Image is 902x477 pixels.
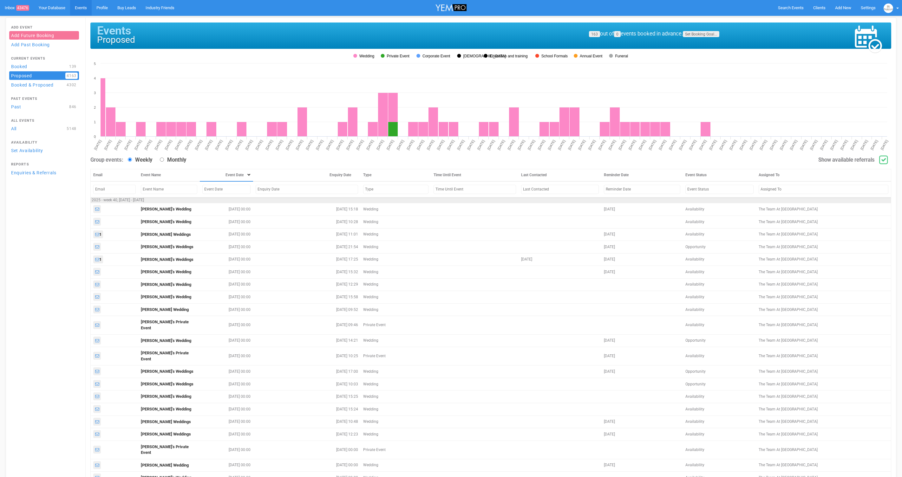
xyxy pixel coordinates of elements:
[253,266,361,279] td: [DATE] 15:32
[422,54,450,58] tspan: Corporate Event
[94,76,96,80] tspan: 4
[256,185,358,194] input: Filter by Enquiry Date
[93,139,102,151] tspan: [DATE]
[97,35,466,45] h1: Proposed
[756,459,891,472] td: The Team At [GEOGRAPHIC_DATA]
[141,369,193,374] a: [PERSON_NAME]'s Weddings
[265,139,274,151] tspan: [DATE]
[756,403,891,416] td: The Team At [GEOGRAPHIC_DATA]
[141,338,191,343] a: [PERSON_NAME]'s Wedding
[709,139,717,151] tspan: [DATE]
[225,139,233,151] tspan: [DATE]
[164,139,173,151] tspan: [DATE]
[90,157,123,163] strong: Group events:
[9,146,79,155] a: Set Availability
[809,139,818,151] tspan: [DATE]
[683,216,756,228] td: Availability
[160,158,164,162] input: Monthly
[91,197,891,203] td: 2025 - week 40, [DATE] - [DATE]
[683,390,756,403] td: Availability
[9,62,79,71] a: Booked139
[9,40,79,49] a: Add Past Booking
[476,139,485,151] tspan: [DATE]
[361,303,431,316] td: Wedding
[68,104,78,110] span: 846
[134,139,142,151] tspan: [DATE]
[255,139,264,151] tspan: [DATE]
[285,139,294,151] tspan: [DATE]
[68,63,78,70] span: 139
[615,54,628,58] tspan: Funeral
[884,3,893,13] img: BGLogo.jpg
[141,219,191,224] a: [PERSON_NAME]'s Wedding
[683,428,756,441] td: Availability
[94,135,96,139] tspan: 0
[819,139,828,151] tspan: [DATE]
[756,441,891,459] td: The Team At [GEOGRAPHIC_DATA]
[138,169,200,181] th: Event Name
[141,294,191,299] a: [PERSON_NAME]'s Wedding
[567,139,576,151] tspan: [DATE]
[756,334,891,347] td: The Team At [GEOGRAPHIC_DATA]
[683,365,756,378] td: Opportunity
[141,463,189,467] a: [PERSON_NAME] Wedding
[361,316,431,334] td: Private Event
[253,378,361,390] td: [DATE] 10:03
[174,139,183,151] tspan: [DATE]
[537,139,546,151] tspan: [DATE]
[184,139,193,151] tspan: [DATE]
[93,230,103,238] a: 1
[698,139,707,151] tspan: [DATE]
[200,428,253,441] td: [DATE] 00:00
[361,459,431,472] td: Wedding
[756,169,891,181] th: Assigned To
[253,365,361,378] td: [DATE] 17:00
[541,54,568,58] tspan: School Formals
[601,203,683,216] td: [DATE]
[253,347,361,365] td: [DATE] 10:25
[245,139,253,151] tspan: [DATE]
[517,139,526,151] tspan: [DATE]
[618,139,627,151] tspan: [DATE]
[756,228,891,241] td: The Team At [GEOGRAPHIC_DATA]
[589,31,600,37] a: 163
[648,139,657,151] tspan: [DATE]
[141,351,189,361] a: [PERSON_NAME]'s Private Event
[200,347,253,365] td: [DATE] 00:00
[200,253,253,266] td: [DATE] 00:00
[234,139,243,151] tspan: [DATE]
[253,241,361,254] td: [DATE] 21:54
[295,139,304,151] tspan: [DATE]
[103,139,112,151] tspan: [DATE]
[253,441,361,459] td: [DATE] 00:00
[194,139,203,151] tspan: [DATE]
[678,139,687,151] tspan: [DATE]
[141,282,191,287] a: [PERSON_NAME]'s Wedding
[683,334,756,347] td: Opportunity
[527,139,536,151] tspan: [DATE]
[253,416,361,428] td: [DATE] 10:48
[141,419,191,424] a: [PERSON_NAME] Weddings
[683,441,756,459] td: Availability
[870,139,879,151] tspan: [DATE]
[756,216,891,228] td: The Team At [GEOGRAPHIC_DATA]
[325,139,334,151] tspan: [DATE]
[93,255,103,263] a: 1
[683,169,756,181] th: Event Status
[756,390,891,403] td: The Team At [GEOGRAPHIC_DATA]
[65,82,78,88] span: 4302
[683,459,756,472] td: Availability
[361,169,431,181] th: Type
[361,291,431,304] td: Wedding
[200,403,253,416] td: [DATE] 00:00
[141,207,191,211] a: [PERSON_NAME]'s Wedding
[749,139,758,151] tspan: [DATE]
[683,291,756,304] td: Availability
[387,54,410,58] tspan: Private Event
[601,459,683,472] td: [DATE]
[253,169,361,181] th: Enquiry Date
[361,428,431,441] td: Wedding
[141,444,189,455] a: [PERSON_NAME]'s Private Event
[200,441,253,459] td: [DATE] 00:00
[200,459,253,472] td: [DATE] 00:00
